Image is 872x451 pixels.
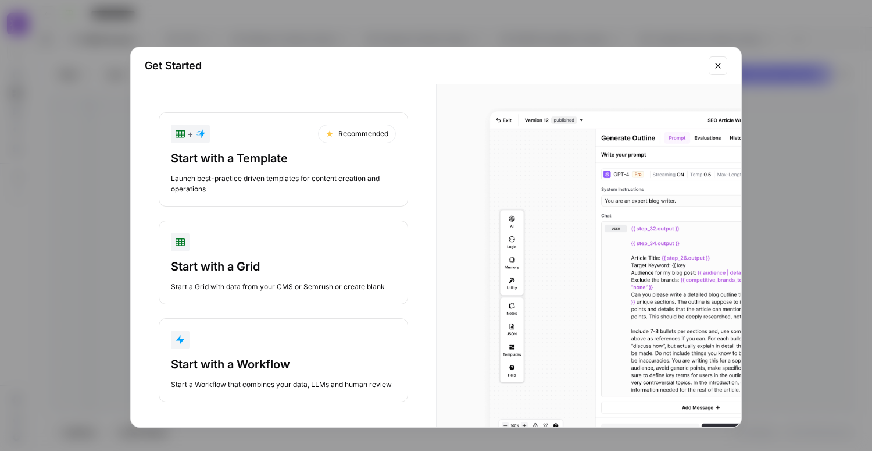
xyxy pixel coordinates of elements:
[171,379,396,390] div: Start a Workflow that combines your data, LLMs and human review
[171,150,396,166] div: Start with a Template
[171,173,396,194] div: Launch best-practice driven templates for content creation and operations
[318,125,396,143] div: Recommended
[171,258,396,275] div: Start with a Grid
[171,282,396,292] div: Start a Grid with data from your CMS or Semrush or create blank
[159,112,408,207] button: +RecommendedStart with a TemplateLaunch best-practice driven templates for content creation and o...
[176,127,205,141] div: +
[171,356,396,372] div: Start with a Workflow
[159,318,408,402] button: Start with a WorkflowStart a Workflow that combines your data, LLMs and human review
[159,221,408,304] button: Start with a GridStart a Grid with data from your CMS or Semrush or create blank
[709,56,727,75] button: Close modal
[145,58,702,74] h2: Get Started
